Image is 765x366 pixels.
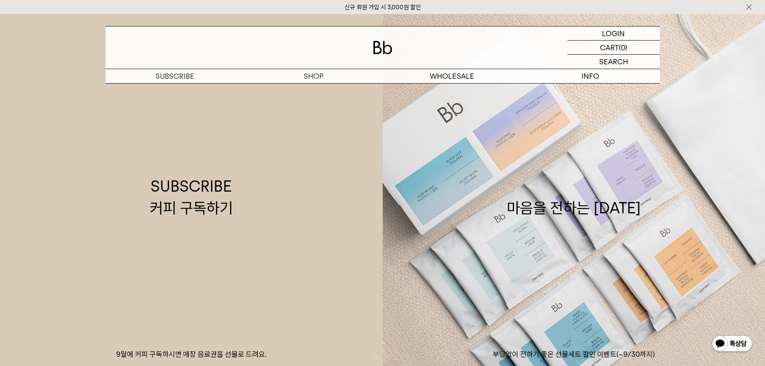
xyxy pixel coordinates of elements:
a: 신규 회원 가입 시 3,000원 할인 [345,4,421,11]
p: (0) [619,41,627,54]
a: LOGIN [567,27,660,41]
p: WHOLESALE [383,69,521,83]
div: SUBSCRIBE 커피 구독하기 [150,176,233,218]
p: INFO [521,69,660,83]
a: CART (0) [567,41,660,55]
p: SEARCH [599,55,628,69]
a: SHOP [244,69,383,83]
img: 카카오톡 채널 1:1 채팅 버튼 [711,335,753,354]
a: SUBSCRIBE [106,69,244,83]
p: LOGIN [602,27,625,40]
p: CART [600,41,619,54]
img: 로고 [373,41,392,54]
div: 마음을 전하는 [DATE] [507,176,641,218]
